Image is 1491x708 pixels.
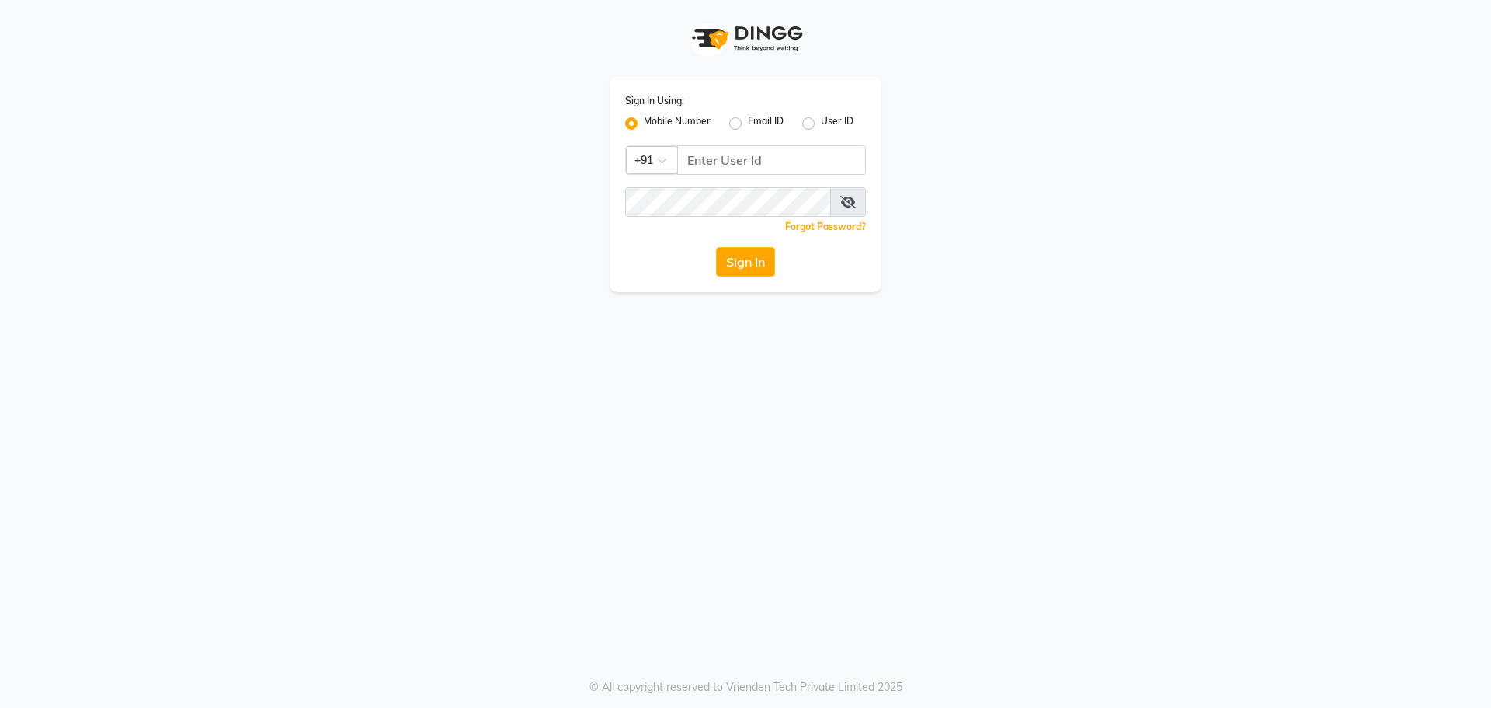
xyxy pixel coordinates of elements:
label: Mobile Number [644,114,711,133]
input: Username [677,145,866,175]
label: Sign In Using: [625,94,684,108]
img: logo1.svg [683,16,808,61]
label: User ID [821,114,853,133]
label: Email ID [748,114,784,133]
button: Sign In [716,247,775,277]
input: Username [625,187,831,217]
a: Forgot Password? [785,221,866,232]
